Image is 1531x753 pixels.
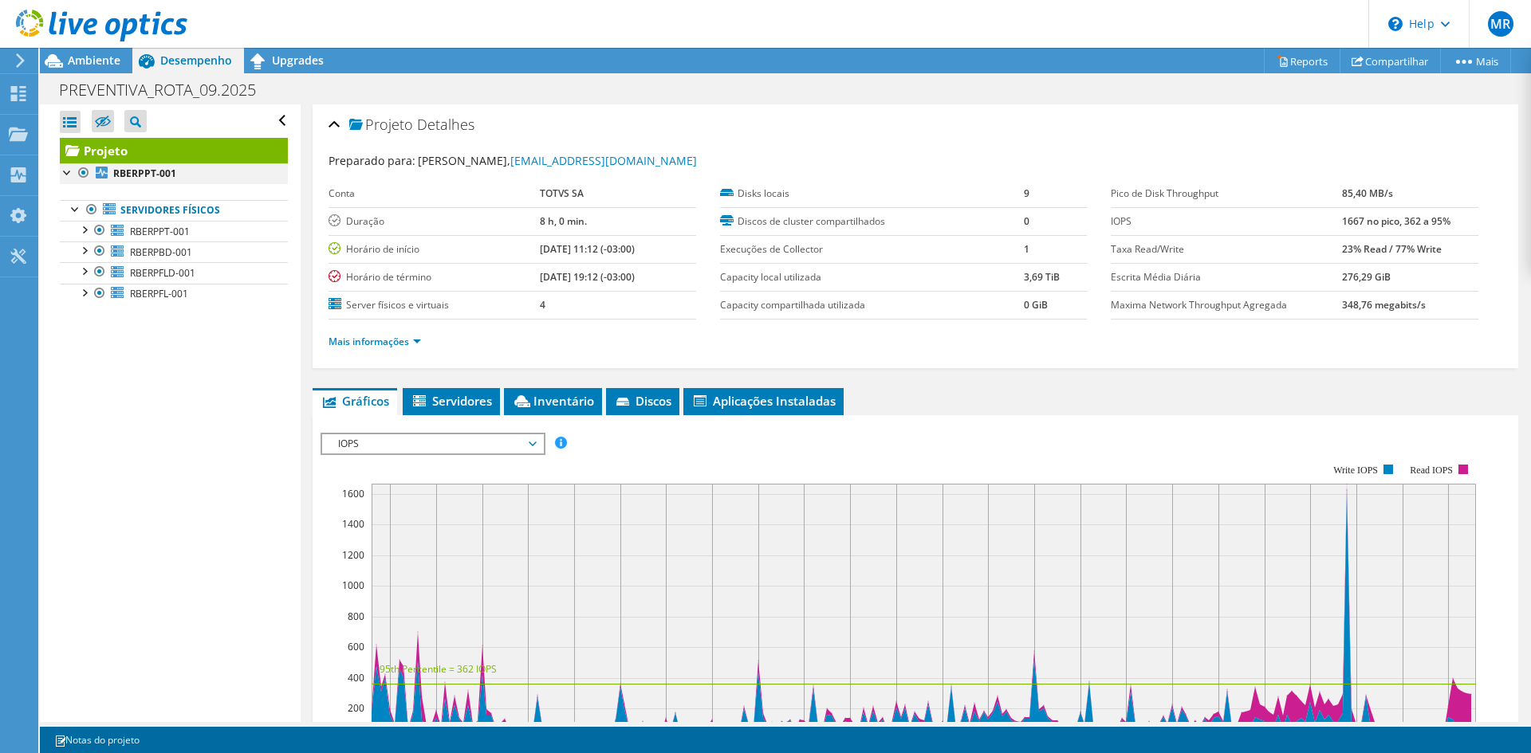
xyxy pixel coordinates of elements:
[1488,11,1513,37] span: MR
[60,138,288,163] a: Projeto
[1333,465,1378,476] text: Write IOPS
[349,117,413,133] span: Projeto
[60,241,288,262] a: RBERPBD-001
[1111,214,1342,229] label: IOPS
[411,393,492,409] span: Servidores
[329,241,540,257] label: Horário de início
[68,53,120,68] span: Ambiente
[130,245,192,259] span: RBERPBD-001
[1342,298,1426,312] b: 348,76 megabits/s
[418,153,697,168] span: [PERSON_NAME],
[329,335,421,348] a: Mais informações
[1024,298,1048,312] b: 0 GiB
[540,270,635,284] b: [DATE] 19:12 (-03:00)
[540,242,635,256] b: [DATE] 11:12 (-03:00)
[1342,214,1450,228] b: 1667 no pico, 362 a 95%
[1024,270,1060,284] b: 3,69 TiB
[540,214,587,228] b: 8 h, 0 min.
[540,186,584,200] b: TOTVS SA
[342,517,364,531] text: 1400
[1440,49,1511,73] a: Mais
[1111,269,1342,285] label: Escrita Média Diária
[1024,242,1029,256] b: 1
[720,241,1024,257] label: Execuções de Collector
[720,186,1024,202] label: Disks locais
[348,701,364,715] text: 200
[130,287,188,300] span: RBERPFL-001
[160,53,232,68] span: Desempenho
[60,284,288,304] a: RBERPFL-001
[330,434,535,453] span: IOPS
[52,81,281,99] h1: PREVENTIVA_ROTA_09.2025
[1264,49,1340,73] a: Reports
[113,167,176,180] b: RBERPPT-001
[691,393,836,409] span: Aplicações Instaladas
[329,214,540,229] label: Duração
[272,53,324,68] span: Upgrades
[1342,270,1391,284] b: 276,29 GiB
[1024,214,1029,228] b: 0
[348,610,364,623] text: 800
[1411,465,1454,476] text: Read IOPS
[329,269,540,285] label: Horário de término
[1111,186,1342,202] label: Pico de Disk Throughput
[321,393,389,409] span: Gráficos
[510,153,697,168] a: [EMAIL_ADDRESS][DOMAIN_NAME]
[540,298,545,312] b: 4
[342,487,364,500] text: 1600
[1342,186,1393,200] b: 85,40 MB/s
[512,393,594,409] span: Inventário
[1111,297,1342,313] label: Maxima Network Throughput Agregada
[1111,241,1342,257] label: Taxa Read/Write
[720,214,1024,229] label: Discos de cluster compartilhados
[130,225,190,238] span: RBERPPT-001
[342,578,364,592] text: 1000
[720,297,1024,313] label: Capacity compartilhada utilizada
[1340,49,1441,73] a: Compartilhar
[329,297,540,313] label: Server físicos e virtuais
[1342,242,1442,256] b: 23% Read / 77% Write
[380,662,497,676] text: 95th Percentile = 362 IOPS
[43,730,151,750] a: Notas do projeto
[1388,17,1403,31] svg: \n
[60,221,288,241] a: RBERPPT-001
[348,640,364,653] text: 600
[614,393,671,409] span: Discos
[130,266,195,280] span: RBERPFLD-001
[720,269,1024,285] label: Capacity local utilizada
[329,153,415,168] label: Preparado para:
[1024,186,1029,200] b: 9
[342,548,364,562] text: 1200
[60,262,288,283] a: RBERPFLD-001
[60,163,288,184] a: RBERPPT-001
[348,671,364,684] text: 400
[60,200,288,221] a: Servidores físicos
[329,186,540,202] label: Conta
[417,115,474,134] span: Detalhes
